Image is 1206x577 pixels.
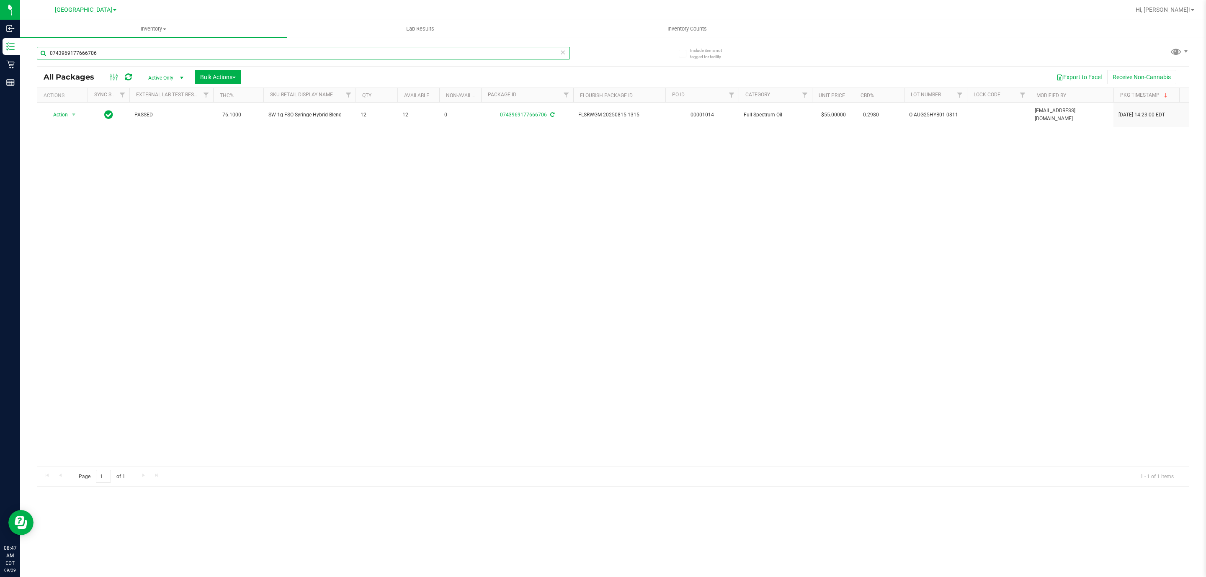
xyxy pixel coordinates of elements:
a: Inventory Counts [554,20,820,38]
a: Qty [362,93,371,98]
a: Category [745,92,770,98]
span: SW 1g FSO Syringe Hybrid Blend [268,111,350,119]
a: Filter [342,88,356,102]
inline-svg: Inventory [6,42,15,51]
a: Sku Retail Display Name [270,92,333,98]
span: 0 [444,111,476,119]
a: 0743969177666706 [500,112,547,118]
a: PO ID [672,92,685,98]
span: Inventory Counts [656,25,718,33]
span: Hi, [PERSON_NAME]! [1136,6,1190,13]
a: Available [404,93,429,98]
a: Filter [953,88,967,102]
a: Flourish Package ID [580,93,633,98]
a: 00001014 [691,112,714,118]
span: Sync from Compliance System [549,112,554,118]
span: Include items not tagged for facility [690,47,732,60]
span: In Sync [104,109,113,121]
span: Inventory [20,25,287,33]
a: THC% [220,93,234,98]
a: Filter [116,88,129,102]
span: [EMAIL_ADDRESS][DOMAIN_NAME] [1035,107,1108,123]
inline-svg: Retail [6,60,15,69]
span: Action [46,109,68,121]
span: All Packages [44,72,103,82]
span: PASSED [134,111,208,119]
button: Bulk Actions [195,70,241,84]
a: Filter [559,88,573,102]
span: O-AUG25HYB01-0811 [909,111,962,119]
span: [GEOGRAPHIC_DATA] [55,6,112,13]
a: Inventory [20,20,287,38]
p: 09/29 [4,567,16,573]
span: Full Spectrum Oil [744,111,807,119]
span: [DATE] 14:23:00 EDT [1118,111,1165,119]
a: Sync Status [94,92,126,98]
a: Modified By [1036,93,1066,98]
div: Actions [44,93,84,98]
a: Lock Code [974,92,1000,98]
span: Clear [560,47,566,58]
a: External Lab Test Result [136,92,202,98]
span: FLSRWGM-20250815-1315 [578,111,660,119]
a: Lot Number [911,92,941,98]
span: 0.2980 [859,109,883,121]
span: 76.1000 [218,109,245,121]
a: Filter [1016,88,1030,102]
span: $55.00000 [817,109,850,121]
a: CBD% [861,93,874,98]
span: select [69,109,79,121]
span: Lab Results [395,25,446,33]
a: Pkg Timestamp [1120,92,1169,98]
a: Package ID [488,92,516,98]
input: Search Package ID, Item Name, SKU, Lot or Part Number... [37,47,570,59]
inline-svg: Inbound [6,24,15,33]
span: 12 [361,111,392,119]
span: Page of 1 [72,470,132,483]
iframe: Resource center [8,510,33,535]
p: 08:47 AM EDT [4,544,16,567]
button: Export to Excel [1051,70,1107,84]
a: Unit Price [819,93,845,98]
a: Non-Available [446,93,483,98]
span: 12 [402,111,434,119]
a: Filter [798,88,812,102]
input: 1 [96,470,111,483]
span: 1 - 1 of 1 items [1134,470,1180,482]
a: Filter [725,88,739,102]
button: Receive Non-Cannabis [1107,70,1176,84]
span: Bulk Actions [200,74,236,80]
a: Lab Results [287,20,554,38]
inline-svg: Reports [6,78,15,87]
a: Filter [199,88,213,102]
